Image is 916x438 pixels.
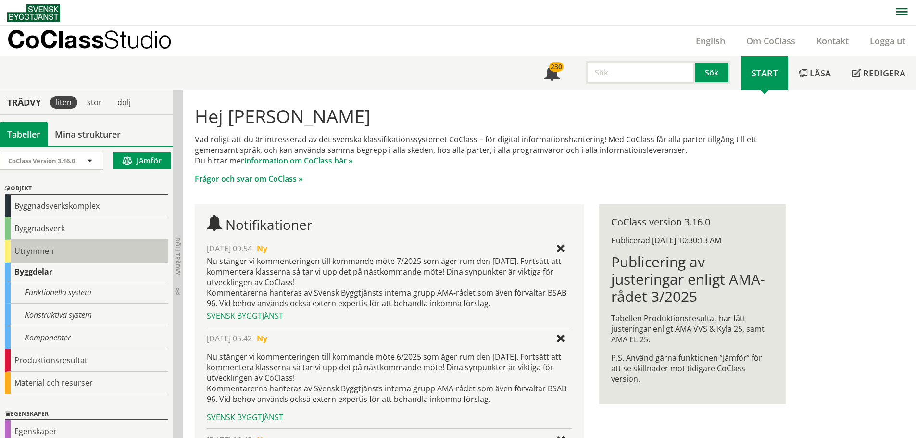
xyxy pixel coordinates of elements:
span: Studio [104,25,172,53]
div: Trädvy [2,97,46,108]
a: Om CoClass [736,35,806,47]
a: Mina strukturer [48,122,128,146]
div: Byggnadsverkskomplex [5,195,168,217]
div: Nu stänger vi kommenteringen till kommande möte 7/2025 som äger rum den [DATE]. Fortsätt att komm... [207,256,572,309]
span: Dölj trädvy [174,238,182,275]
a: English [685,35,736,47]
div: Svensk Byggtjänst [207,311,572,321]
div: CoClass version 3.16.0 [611,217,773,227]
a: Kontakt [806,35,859,47]
div: Funktionella system [5,281,168,304]
div: Konstruktiva system [5,304,168,326]
div: stor [81,96,108,109]
span: Notifikationer [544,66,560,82]
div: liten [50,96,77,109]
p: P.S. Använd gärna funktionen ”Jämför” för att se skillnader mot tidigare CoClass version. [611,352,773,384]
p: Vad roligt att du är intresserad av det svenska klassifikationssystemet CoClass – för digital inf... [195,134,786,166]
span: [DATE] 05.42 [207,333,252,344]
div: 230 [549,62,564,72]
p: Nu stänger vi kommenteringen till kommande möte 6/2025 som äger rum den [DATE]. Fortsätt att komm... [207,351,572,404]
div: Produktionsresultat [5,349,168,372]
button: Jämför [113,152,171,169]
span: Notifikationer [226,215,312,234]
div: Byggnadsverk [5,217,168,240]
a: Frågor och svar om CoClass » [195,174,303,184]
div: Svensk Byggtjänst [207,412,572,423]
a: CoClassStudio [7,26,192,56]
a: Läsa [788,56,841,90]
a: information om CoClass här » [244,155,353,166]
p: Tabellen Produktionsresultat har fått justeringar enligt AMA VVS & Kyla 25, samt AMA EL 25. [611,313,773,345]
span: Ny [257,243,267,254]
span: Läsa [810,67,831,79]
div: dölj [112,96,137,109]
div: Material och resurser [5,372,168,394]
a: Logga ut [859,35,916,47]
span: [DATE] 09.54 [207,243,252,254]
input: Sök [586,61,695,84]
div: Komponenter [5,326,168,349]
span: Redigera [863,67,905,79]
img: Svensk Byggtjänst [7,4,60,22]
div: Utrymmen [5,240,168,263]
a: 230 [534,56,570,90]
div: Publicerad [DATE] 10:30:13 AM [611,235,773,246]
button: Sök [695,61,730,84]
h1: Publicering av justeringar enligt AMA-rådet 3/2025 [611,253,773,305]
h1: Hej [PERSON_NAME] [195,105,786,126]
span: Start [752,67,778,79]
a: Start [741,56,788,90]
span: CoClass Version 3.16.0 [8,156,75,165]
div: Objekt [5,183,168,195]
a: Redigera [841,56,916,90]
div: Byggdelar [5,263,168,281]
span: Ny [257,333,267,344]
div: Egenskaper [5,409,168,420]
p: CoClass [7,34,172,45]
